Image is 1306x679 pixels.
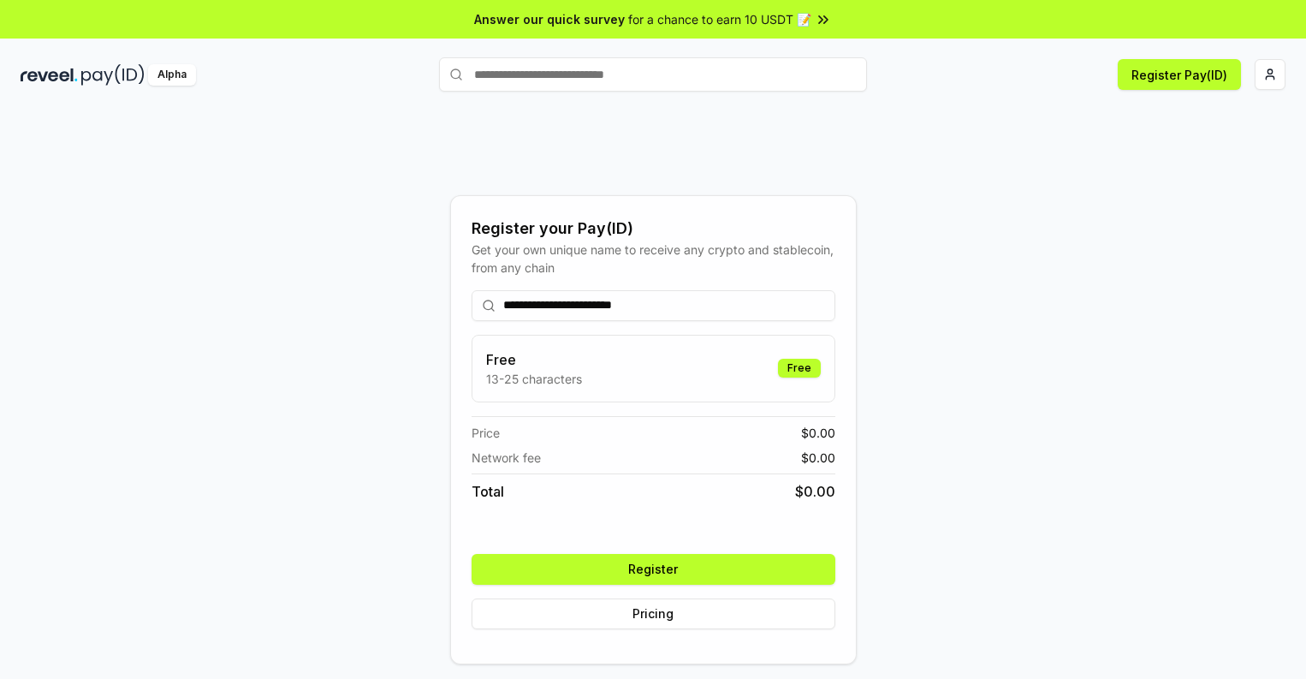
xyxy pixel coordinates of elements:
[472,424,500,442] span: Price
[472,481,504,502] span: Total
[472,217,835,241] div: Register your Pay(ID)
[472,241,835,277] div: Get your own unique name to receive any crypto and stablecoin, from any chain
[486,349,582,370] h3: Free
[778,359,821,378] div: Free
[801,424,835,442] span: $ 0.00
[474,10,625,28] span: Answer our quick survey
[795,481,835,502] span: $ 0.00
[1118,59,1241,90] button: Register Pay(ID)
[81,64,145,86] img: pay_id
[801,449,835,467] span: $ 0.00
[148,64,196,86] div: Alpha
[486,370,582,388] p: 13-25 characters
[472,449,541,467] span: Network fee
[472,599,835,629] button: Pricing
[628,10,811,28] span: for a chance to earn 10 USDT 📝
[21,64,78,86] img: reveel_dark
[472,554,835,585] button: Register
